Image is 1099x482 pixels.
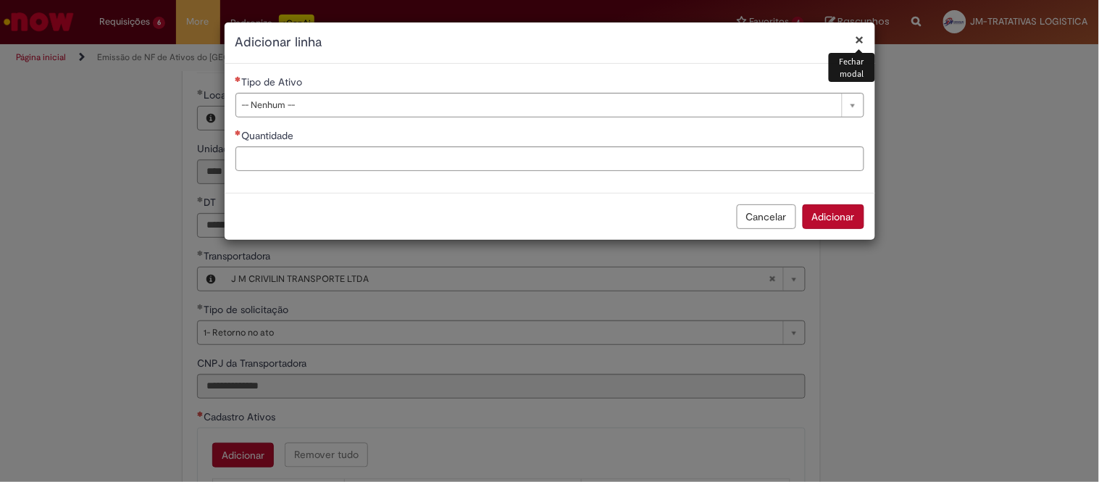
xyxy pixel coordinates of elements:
input: Quantidade [235,146,864,171]
button: Fechar modal [856,32,864,47]
div: Fechar modal [829,53,874,82]
span: Quantidade [242,129,297,142]
span: Necessários [235,130,242,136]
span: Necessários [235,76,242,82]
span: -- Nenhum -- [242,94,835,117]
button: Cancelar [737,204,796,229]
button: Adicionar [803,204,864,229]
span: Tipo de Ativo [242,75,306,88]
h2: Adicionar linha [235,33,864,52]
